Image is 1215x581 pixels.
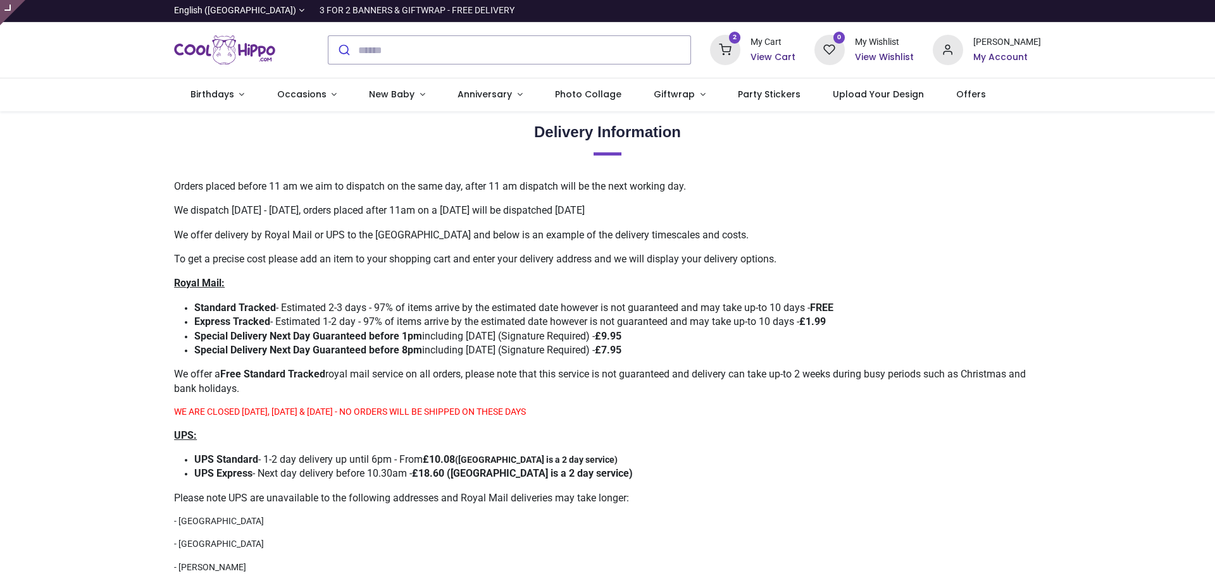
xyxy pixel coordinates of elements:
span: ​ - Estimated 2-3 days - 97% of items arrive by the estimated date however is not guaranteed and ... [194,302,833,314]
a: View Wishlist [855,51,914,64]
h2: Delivery Information [174,121,1041,143]
button: Submit [328,36,358,64]
div: 3 FOR 2 BANNERS & GIFTWRAP - FREE DELIVERY [320,4,514,17]
strong: Standard Tracked [194,302,276,314]
span: Birthdays [190,88,234,101]
a: 2 [710,44,740,54]
strong: Free Standard Tracked [220,368,325,380]
strong: Express Tracked [194,315,270,327]
a: 0 [814,44,845,54]
span: New Baby [369,88,414,101]
a: Anniversary [441,78,539,111]
span: Party Stickers [738,88,801,101]
strong: £7.95 [595,344,621,356]
span: - Estimated 1-2 day - 97% of items arrive by the estimated date however is not guaranteed and may... [194,315,826,327]
div: [PERSON_NAME] [973,36,1041,49]
a: New Baby [353,78,442,111]
strong: UPS Express [194,467,252,479]
strong: £18.60 ([GEOGRAPHIC_DATA] is a 2 day service) [412,467,633,479]
strong: ([GEOGRAPHIC_DATA] is a 2 day service) [455,455,618,465]
span: including [DATE] (Signature Required) - [194,330,621,342]
a: Giftwrap [637,78,721,111]
sup: 0 [833,32,845,44]
a: Birthdays [174,78,261,111]
span: Royal Mail: [174,277,225,289]
span: To get a precise cost please add an item to your shopping cart and enter your delivery address an... [174,253,776,265]
span: Orders placed before 11 am we aim to dispatch on the same day, after 11 am dispatch will be the n... [174,180,686,192]
span: Photo Collage [555,88,621,101]
span: Offers [956,88,986,101]
p: - [GEOGRAPHIC_DATA] [174,538,1041,551]
iframe: Customer reviews powered by Trustpilot [775,4,1041,17]
span: - 1-2 day delivery up until 6pm - From [194,453,455,465]
span: Giftwrap [654,88,695,101]
strong: Special Delivery Next Day Guaranteed before 1pm [194,330,422,342]
a: View Cart [751,51,795,64]
img: Cool Hippo [174,32,275,68]
span: including [DATE] (Signature Required) - [194,344,621,356]
p: - [PERSON_NAME] [174,560,1041,574]
a: Occasions [261,78,353,111]
div: My Wishlist [855,36,914,49]
a: English ([GEOGRAPHIC_DATA]) [174,4,304,17]
span: UPS: [174,429,197,441]
div: My Cart [751,36,795,49]
strong: £1.99 [799,315,826,327]
span: Please note UPS are unavailable to the following addresses and Royal Mail deliveries may take lon... [174,492,629,504]
strong: £10.08 [423,453,455,465]
a: Logo of Cool Hippo [174,32,275,68]
span: We offer a royal mail service on all orders, please note that this service is not guaranteed and ... [174,368,1026,394]
span: We offer delivery by Royal Mail or UPS to the [GEOGRAPHIC_DATA] and below is an example of the de... [174,229,749,241]
span: - Next day delivery before 10.30am - [194,467,633,479]
span: Upload Your Design [833,88,924,101]
strong: FREE [810,302,833,314]
strong: £9.95 [595,330,621,342]
span: We dispatch [DATE] - [DATE], orders placed after 11am on a [DATE] will be dispatched [DATE] [174,204,585,216]
sup: 2 [729,32,741,44]
p: - [GEOGRAPHIC_DATA] [174,515,1041,528]
font: WE ARE CLOSED [DATE], [DATE] & [DATE] - NO ORDERS WILL BE SHIPPED ON THESE DAYS [174,407,526,417]
span: Occasions [277,88,327,101]
span: Anniversary [458,88,512,101]
strong: Special Delivery Next Day Guaranteed before 8pm [194,344,422,356]
a: My Account [973,51,1041,64]
strong: UPS Standard [194,453,258,465]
